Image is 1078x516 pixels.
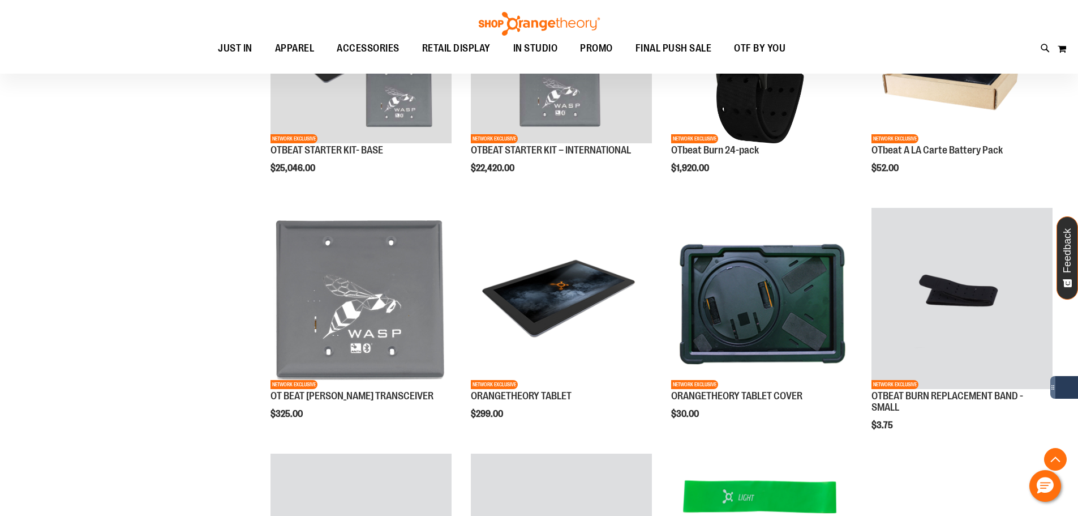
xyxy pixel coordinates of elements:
[207,36,264,62] a: JUST IN
[270,409,304,419] span: $325.00
[671,134,718,143] span: NETWORK EXCLUSIVE
[325,36,411,62] a: ACCESSORIES
[337,36,400,61] span: ACCESSORIES
[422,36,491,61] span: RETAIL DISPLAY
[1062,228,1073,273] span: Feedback
[871,420,895,430] span: $3.75
[723,36,797,62] a: OTF BY YOU
[264,36,326,62] a: APPAREL
[1056,216,1078,300] button: Feedback - Show survey
[871,163,900,173] span: $52.00
[671,208,852,391] a: Product image for ORANGETHEORY TABLET COVERNETWORK EXCLUSIVE
[871,208,1053,389] img: Product image for OTBEAT BURN REPLACEMENT BAND - SMALL
[635,36,712,61] span: FINAL PUSH SALE
[671,409,701,419] span: $30.00
[513,36,558,61] span: IN STUDIO
[866,202,1058,459] div: product
[471,390,572,402] a: ORANGETHEORY TABLET
[270,144,383,156] a: OTBEAT STARTER KIT- BASE
[471,208,652,389] img: Product image for ORANGETHEORY TABLET
[871,380,918,389] span: NETWORK EXCLUSIVE
[471,380,518,389] span: NETWORK EXCLUSIVE
[471,208,652,391] a: Product image for ORANGETHEORY TABLETNETWORK EXCLUSIVE
[871,144,1003,156] a: OTbeat A LA Carte Battery Pack
[671,144,759,156] a: OTbeat Burn 24-pack
[502,36,569,61] a: IN STUDIO
[1044,448,1067,471] button: Back To Top
[671,163,711,173] span: $1,920.00
[265,202,457,448] div: product
[471,409,505,419] span: $299.00
[471,144,631,156] a: OTBEAT STARTER KIT – INTERNATIONAL
[270,208,452,389] img: Product image for OT BEAT POE TRANSCEIVER
[1029,470,1061,502] button: Hello, have a question? Let’s chat.
[218,36,252,61] span: JUST IN
[270,134,317,143] span: NETWORK EXCLUSIVE
[270,208,452,391] a: Product image for OT BEAT POE TRANSCEIVERNETWORK EXCLUSIVE
[275,36,315,61] span: APPAREL
[477,12,602,36] img: Shop Orangetheory
[671,208,852,389] img: Product image for ORANGETHEORY TABLET COVER
[569,36,624,62] a: PROMO
[871,134,918,143] span: NETWORK EXCLUSIVE
[665,202,858,448] div: product
[580,36,613,61] span: PROMO
[624,36,723,62] a: FINAL PUSH SALE
[471,134,518,143] span: NETWORK EXCLUSIVE
[734,36,785,61] span: OTF BY YOU
[411,36,502,62] a: RETAIL DISPLAY
[671,390,802,402] a: ORANGETHEORY TABLET COVER
[270,163,317,173] span: $25,046.00
[465,202,658,448] div: product
[270,380,317,389] span: NETWORK EXCLUSIVE
[471,163,516,173] span: $22,420.00
[871,390,1023,413] a: OTBEAT BURN REPLACEMENT BAND - SMALL
[871,208,1053,391] a: Product image for OTBEAT BURN REPLACEMENT BAND - SMALLNETWORK EXCLUSIVE
[671,380,718,389] span: NETWORK EXCLUSIVE
[270,390,433,402] a: OT BEAT [PERSON_NAME] TRANSCEIVER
